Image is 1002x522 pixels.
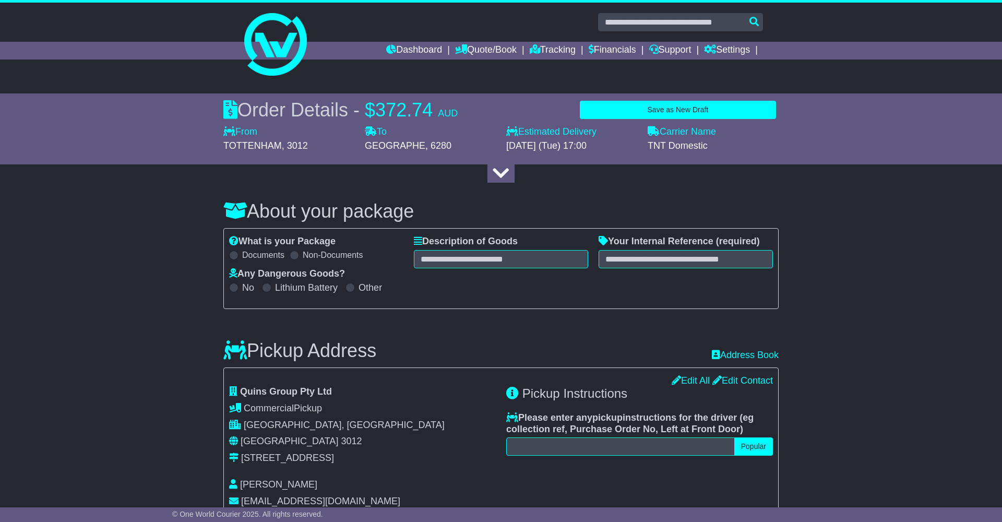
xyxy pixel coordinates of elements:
a: Financials [589,42,636,60]
button: Save as New Draft [580,101,776,119]
button: Popular [734,437,773,456]
span: © One World Courier 2025. All rights reserved. [172,510,323,518]
span: , 3012 [282,140,308,151]
div: Order Details - [223,99,458,121]
label: Description of Goods [414,236,518,247]
span: [GEOGRAPHIC_DATA], [GEOGRAPHIC_DATA] [244,420,445,430]
span: eg collection ref, Purchase Order No, Left at Front Door [506,412,754,434]
label: What is your Package [229,236,336,247]
label: Your Internal Reference (required) [599,236,760,247]
label: Non-Documents [303,250,363,260]
div: TNT Domestic [648,140,779,152]
span: [PERSON_NAME] [240,479,317,490]
h3: About your package [223,201,779,222]
span: [EMAIL_ADDRESS][DOMAIN_NAME] [241,496,400,506]
a: Settings [704,42,750,60]
label: Carrier Name [648,126,716,138]
label: To [365,126,387,138]
label: From [223,126,257,138]
span: [GEOGRAPHIC_DATA] [241,436,338,446]
a: Support [649,42,691,60]
a: Address Book [712,350,779,361]
span: Commercial [244,403,294,413]
span: Quins Group Pty Ltd [240,386,332,397]
span: AUD [438,108,458,118]
span: TOTTENHAM [223,140,282,151]
span: 372.74 [375,99,433,121]
label: Lithium Battery [275,282,338,294]
a: Edit All [672,375,710,386]
a: Tracking [530,42,576,60]
label: Other [359,282,382,294]
label: Documents [242,250,284,260]
label: Estimated Delivery [506,126,637,138]
span: pickup [592,412,623,423]
div: [DATE] (Tue) 17:00 [506,140,637,152]
label: No [242,282,254,294]
span: , 6280 [425,140,451,151]
span: GEOGRAPHE [365,140,425,151]
label: Please enter any instructions for the driver ( ) [506,412,773,435]
div: Pickup [229,403,496,414]
a: Dashboard [386,42,442,60]
span: 3012 [341,436,362,446]
a: Quote/Book [455,42,517,60]
span: Pickup Instructions [522,386,627,400]
h3: Pickup Address [223,340,376,361]
span: $ [365,99,375,121]
div: [STREET_ADDRESS] [241,453,334,464]
label: Any Dangerous Goods? [229,268,345,280]
a: Edit Contact [712,375,773,386]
